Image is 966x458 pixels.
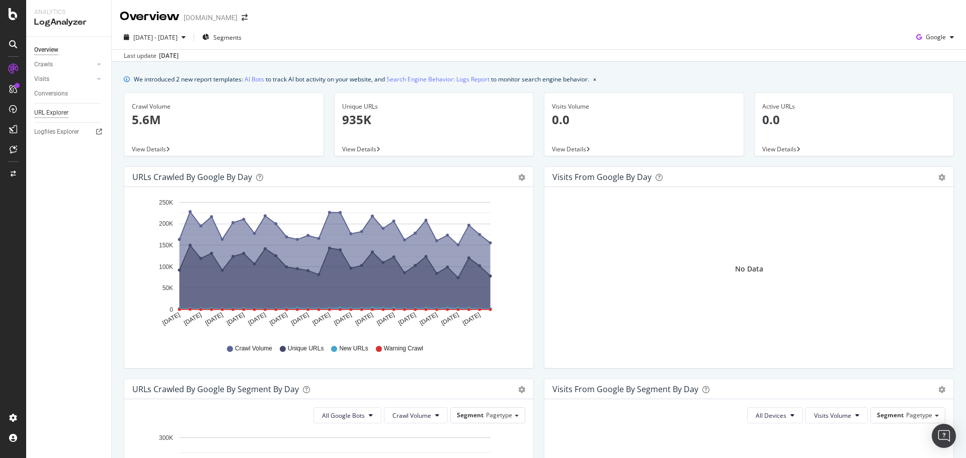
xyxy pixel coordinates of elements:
p: 5.6M [132,111,316,128]
div: Crawl Volume [132,102,316,111]
div: Visits from Google By Segment By Day [552,384,698,394]
text: [DATE] [247,311,267,327]
span: View Details [132,145,166,153]
div: Conversions [34,88,68,99]
text: [DATE] [225,311,246,327]
text: [DATE] [311,311,332,327]
div: gear [938,386,945,393]
div: gear [518,386,525,393]
button: All Devices [747,407,803,423]
text: 300K [159,434,173,441]
text: [DATE] [376,311,396,327]
span: Pagetype [906,411,932,419]
text: [DATE] [397,311,417,327]
div: Active URLs [762,102,946,111]
button: Segments [198,29,246,45]
div: We introduced 2 new report templates: to track AI bot activity on your website, and to monitor se... [134,74,589,84]
span: Segment [457,411,484,419]
text: [DATE] [268,311,288,327]
a: Crawls [34,59,94,70]
span: [DATE] - [DATE] [133,33,178,42]
a: Overview [34,45,104,55]
text: [DATE] [204,311,224,327]
span: View Details [762,145,796,153]
div: Last update [124,51,179,60]
a: Visits [34,74,94,84]
span: Segments [213,33,242,42]
text: [DATE] [290,311,310,327]
div: URLs Crawled by Google By Segment By Day [132,384,299,394]
text: 250K [159,199,173,206]
button: Visits Volume [806,407,868,423]
span: All Devices [756,411,786,420]
div: Logfiles Explorer [34,127,79,137]
div: Unique URLs [342,102,526,111]
div: Open Intercom Messenger [932,424,956,448]
span: View Details [552,145,586,153]
span: Warning Crawl [384,344,423,353]
span: New URLs [339,344,368,353]
span: Google [926,33,946,41]
button: close banner [591,72,599,86]
div: arrow-right-arrow-left [242,14,248,21]
button: Crawl Volume [384,407,448,423]
div: gear [518,174,525,181]
span: Visits Volume [814,411,851,420]
text: 100K [159,263,173,270]
a: URL Explorer [34,108,104,118]
span: View Details [342,145,376,153]
a: Search Engine Behavior: Logs Report [386,74,490,84]
div: gear [938,174,945,181]
text: 50K [163,285,173,292]
p: 935K [342,111,526,128]
span: Crawl Volume [235,344,272,353]
text: [DATE] [183,311,203,327]
span: Pagetype [486,411,512,419]
span: Crawl Volume [392,411,431,420]
div: URL Explorer [34,108,68,118]
div: LogAnalyzer [34,17,103,28]
button: Google [912,29,958,45]
text: 200K [159,221,173,228]
a: Conversions [34,88,104,99]
p: 0.0 [552,111,736,128]
span: All Google Bots [322,411,365,420]
div: [DOMAIN_NAME] [184,13,237,23]
div: Overview [34,45,58,55]
div: Overview [120,8,180,25]
span: Unique URLs [288,344,324,353]
div: Visits [34,74,49,84]
div: URLs Crawled by Google by day [132,172,252,182]
text: [DATE] [161,311,181,327]
button: [DATE] - [DATE] [120,29,190,45]
button: All Google Bots [313,407,381,423]
span: Segment [877,411,904,419]
div: Crawls [34,59,53,70]
div: No Data [735,264,763,274]
text: [DATE] [440,311,460,327]
a: Logfiles Explorer [34,127,104,137]
svg: A chart. [132,195,522,335]
div: info banner [124,74,954,84]
a: AI Bots [245,74,264,84]
div: Analytics [34,8,103,17]
div: Visits Volume [552,102,736,111]
text: [DATE] [333,311,353,327]
text: [DATE] [419,311,439,327]
div: Visits from Google by day [552,172,652,182]
text: [DATE] [461,311,481,327]
text: 0 [170,306,173,313]
text: [DATE] [354,311,374,327]
div: [DATE] [159,51,179,60]
p: 0.0 [762,111,946,128]
text: 150K [159,242,173,249]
